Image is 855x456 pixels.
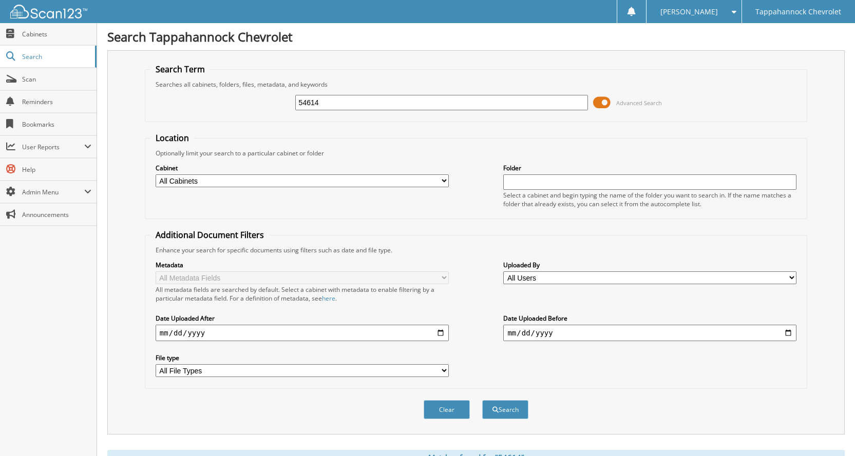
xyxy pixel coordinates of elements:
span: [PERSON_NAME] [660,9,718,15]
input: start [156,325,449,341]
label: Cabinet [156,164,449,172]
button: Clear [424,400,470,419]
span: Cabinets [22,30,91,38]
legend: Additional Document Filters [150,229,269,241]
label: Date Uploaded After [156,314,449,323]
div: Select a cabinet and begin typing the name of the folder you want to search in. If the name match... [503,191,796,208]
span: Search [22,52,90,61]
span: Admin Menu [22,188,84,196]
label: Uploaded By [503,261,796,269]
div: All metadata fields are searched by default. Select a cabinet with metadata to enable filtering b... [156,285,449,303]
span: Reminders [22,97,91,106]
label: Metadata [156,261,449,269]
label: File type [156,353,449,362]
span: Tappahannock Chevrolet [755,9,841,15]
span: User Reports [22,143,84,151]
span: Scan [22,75,91,84]
button: Search [482,400,528,419]
div: Optionally limit your search to a particular cabinet or folder [150,149,802,157]
span: Announcements [22,210,91,219]
div: Enhance your search for specific documents using filters such as date and file type. [150,246,802,254]
a: here [322,294,335,303]
label: Folder [503,164,796,172]
h1: Search Tappahannock Chevrolet [107,28,845,45]
span: Bookmarks [22,120,91,129]
legend: Search Term [150,64,210,75]
input: end [503,325,796,341]
span: Advanced Search [616,99,662,107]
img: scan123-logo-white.svg [10,5,87,18]
label: Date Uploaded Before [503,314,796,323]
legend: Location [150,132,194,144]
div: Searches all cabinets, folders, files, metadata, and keywords [150,80,802,89]
span: Help [22,165,91,174]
